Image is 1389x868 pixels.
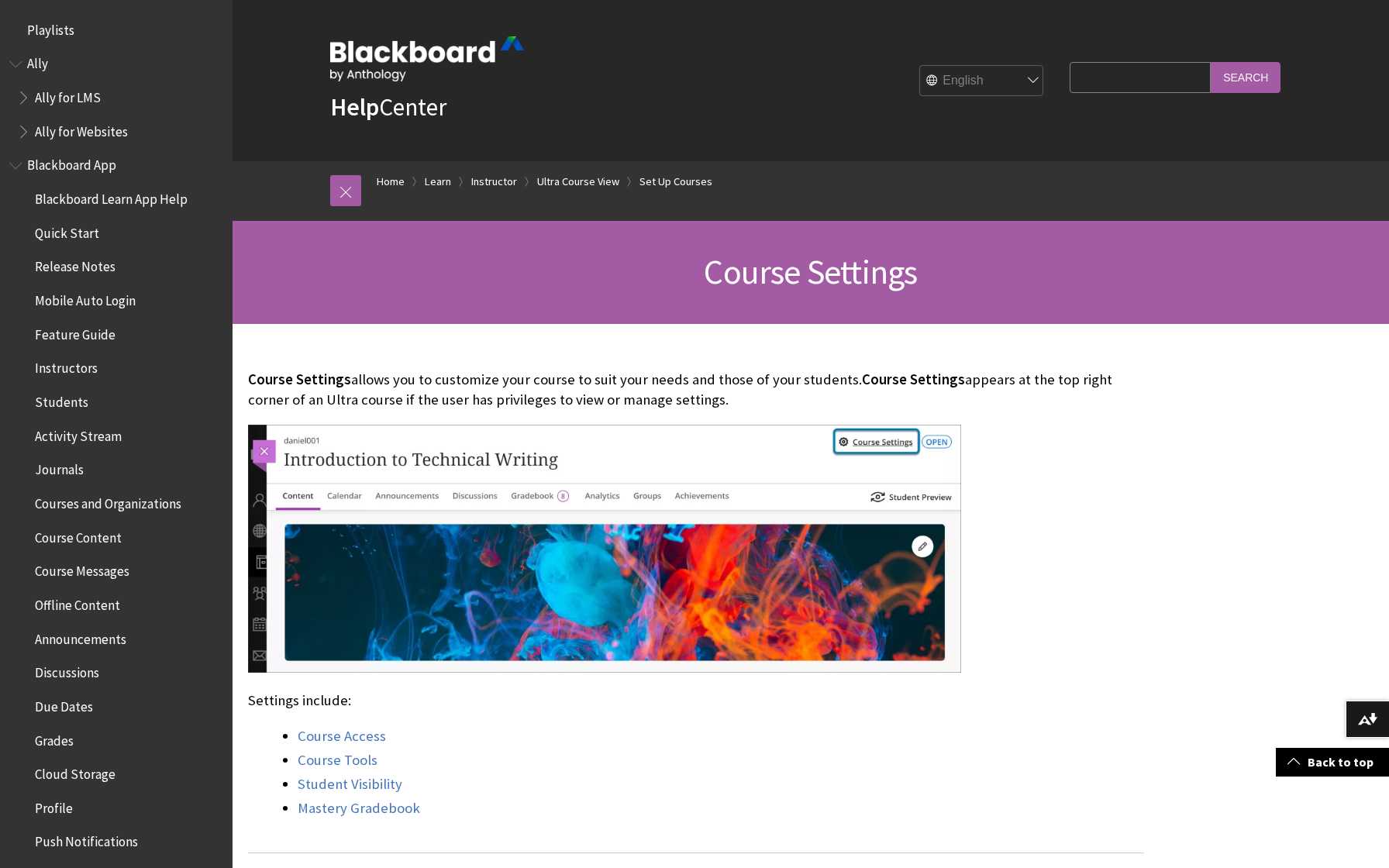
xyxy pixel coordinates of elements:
span: Announcements [35,626,126,647]
a: Student Visibility [298,775,402,794]
span: Ally for LMS [35,84,101,105]
span: Blackboard App [27,153,116,174]
span: Ally [27,51,48,72]
select: Site Language Selector [920,66,1044,97]
a: Back to top [1276,748,1389,777]
span: Profile [35,795,73,816]
p: Settings include: [248,691,1144,711]
p: allows you to customize your course to suit your needs and those of your students. appears at the... [248,370,1144,410]
span: Due Dates [35,694,93,715]
strong: Help [330,91,379,122]
span: Playlists [27,17,74,38]
nav: Book outline for Playlists [9,17,223,43]
a: Home [377,172,405,191]
span: Students [35,389,88,410]
span: Release Notes [35,254,115,275]
span: Discussions [35,660,99,680]
a: Course Access [298,727,386,746]
span: Push Notifications [35,829,138,850]
span: Course Settings [862,370,965,388]
a: Course Tools [298,751,377,770]
span: Offline Content [35,592,120,613]
a: Mastery Gradebook [298,799,420,818]
span: Journals [35,457,84,478]
span: Mobile Auto Login [35,288,136,308]
a: Ultra Course View [537,172,619,191]
a: Learn [425,172,451,191]
a: HelpCenter [330,91,446,122]
img: Blackboard by Anthology [330,36,524,81]
span: Blackboard Learn App Help [35,186,188,207]
span: Courses and Organizations [35,491,181,511]
span: Course Content [35,525,122,546]
span: Ally for Websites [35,119,128,139]
a: Set Up Courses [639,172,712,191]
span: Course Settings [248,370,351,388]
span: Course Settings [704,250,917,293]
a: Instructor [471,172,517,191]
span: Cloud Storage [35,761,115,782]
input: Search [1211,62,1280,92]
span: Course Messages [35,559,129,580]
nav: Book outline for Anthology Ally Help [9,51,223,145]
span: Instructors [35,356,98,377]
span: Grades [35,728,74,749]
span: Feature Guide [35,322,115,343]
img: View of top portion of a Blackboard Ultra course titled Introduction to Technical Writing, which ... [248,425,961,673]
span: Activity Stream [35,423,122,444]
span: Quick Start [35,220,99,241]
